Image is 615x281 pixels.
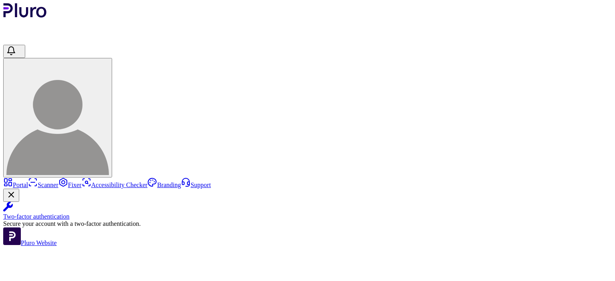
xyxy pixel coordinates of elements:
[181,181,211,188] a: Support
[3,189,19,202] button: Close Two-factor authentication notification
[3,181,28,188] a: Portal
[3,213,612,220] div: Two-factor authentication
[58,181,82,188] a: Fixer
[3,58,112,177] button: פרקין עדי
[6,73,109,175] img: פרקין עדי
[3,202,612,220] a: Two-factor authentication
[3,177,612,247] aside: Sidebar menu
[3,239,57,246] a: Open Pluro Website
[3,12,47,19] a: Logo
[147,181,181,188] a: Branding
[3,220,612,227] div: Secure your account with a two-factor authentication.
[28,181,58,188] a: Scanner
[3,45,25,58] button: Open notifications, you have 390 new notifications
[82,181,148,188] a: Accessibility Checker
